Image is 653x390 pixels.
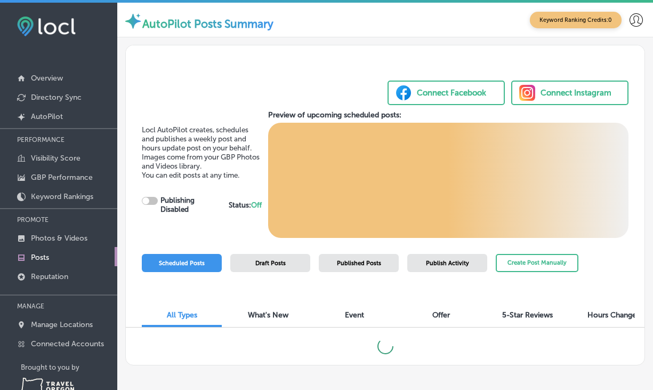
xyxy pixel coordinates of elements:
[31,173,93,182] p: GBP Performance
[31,74,63,83] p: Overview
[255,260,286,267] span: Draft Posts
[31,339,104,348] p: Connected Accounts
[31,234,87,243] p: Photos & Videos
[511,81,628,105] button: Connect Instagram
[426,260,469,267] span: Publish Activity
[229,201,262,210] strong: Status:
[159,260,205,267] span: Scheduled Posts
[388,81,505,105] button: Connect Facebook
[21,363,117,371] p: Brought to you by
[142,125,260,171] span: Locl AutoPilot creates, schedules and publishes a weekly post and hours update post on your behal...
[587,311,640,320] span: Hours Changes
[502,311,553,320] span: 5-Star Reviews
[31,192,93,201] p: Keyword Rankings
[167,311,197,320] span: All Types
[496,254,578,273] button: Create Post Manually
[124,12,142,30] img: autopilot-icon
[31,112,63,121] p: AutoPilot
[31,272,68,281] p: Reputation
[530,12,622,28] span: Keyword Ranking Credits: 0
[417,85,486,101] div: Connect Facebook
[248,311,288,320] span: What's New
[160,196,195,214] strong: Publishing Disabled
[31,320,93,329] p: Manage Locations
[251,201,262,210] span: Off
[31,93,82,102] p: Directory Sync
[142,171,239,180] span: You can edit posts at any time.
[31,154,80,163] p: Visibility Score
[345,311,364,320] span: Event
[432,311,450,320] span: Offer
[142,17,273,30] label: AutoPilot Posts Summary
[337,260,381,267] span: Published Posts
[17,17,76,36] img: fda3e92497d09a02dc62c9cd864e3231.png
[268,110,628,120] h3: Preview of upcoming scheduled posts:
[541,85,611,101] div: Connect Instagram
[31,253,49,262] p: Posts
